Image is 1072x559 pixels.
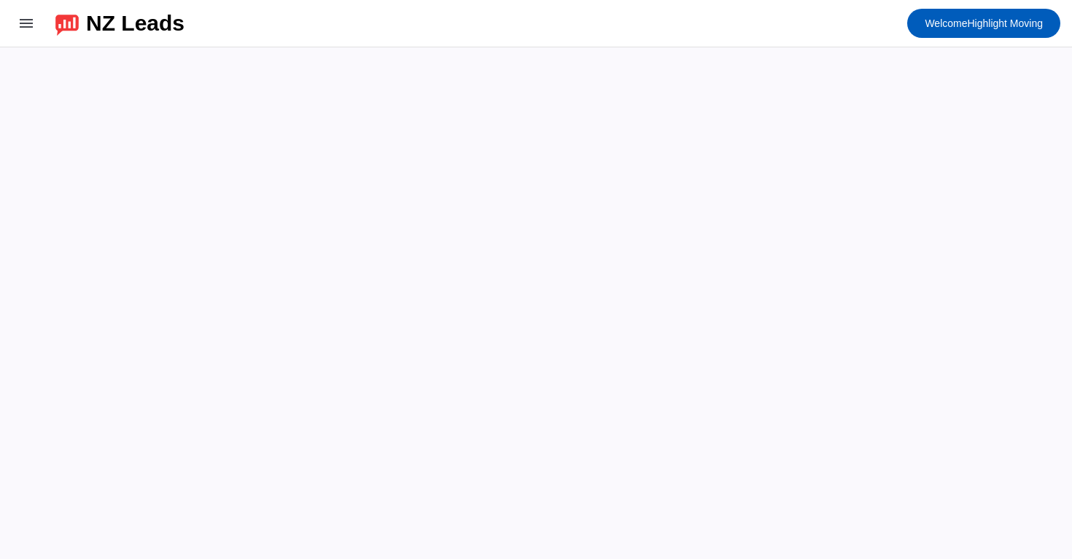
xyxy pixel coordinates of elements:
span: Highlight Moving [925,13,1043,34]
div: NZ Leads [86,13,185,34]
span: Welcome [925,17,967,29]
button: WelcomeHighlight Moving [907,9,1060,38]
mat-icon: menu [18,15,35,32]
img: logo [55,11,79,36]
